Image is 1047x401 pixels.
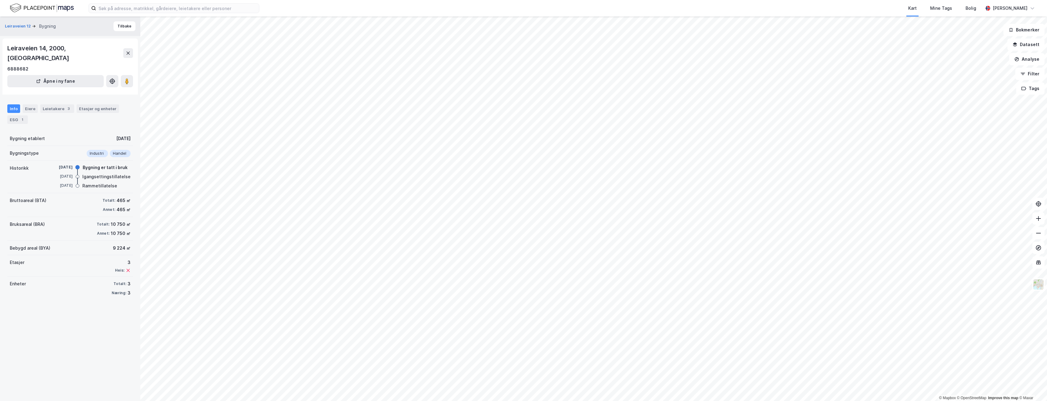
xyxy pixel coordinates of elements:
[1003,24,1045,36] button: Bokmerker
[111,230,131,237] div: 10 750 ㎡
[116,135,131,142] div: [DATE]
[7,115,28,124] div: ESG
[957,396,987,400] a: OpenStreetMap
[128,289,131,297] div: 3
[112,291,126,295] div: Næring:
[7,43,123,63] div: Leiraveien 14, 2000, [GEOGRAPHIC_DATA]
[1007,38,1045,51] button: Datasett
[1033,279,1044,290] img: Z
[1016,82,1045,95] button: Tags
[10,280,26,287] div: Enheter
[19,117,25,123] div: 1
[1009,53,1045,65] button: Analyse
[115,268,124,273] div: Heis:
[48,183,73,188] div: [DATE]
[1016,372,1047,401] iframe: Chat Widget
[10,259,24,266] div: Etasjer
[5,23,32,29] button: Leiraveien 12
[23,104,38,113] div: Eiere
[96,4,259,13] input: Søk på adresse, matrikkel, gårdeiere, leietakere eller personer
[993,5,1027,12] div: [PERSON_NAME]
[117,206,131,213] div: 465 ㎡
[48,164,73,170] div: [DATE]
[113,281,126,286] div: Totalt:
[97,231,110,236] div: Annet:
[988,396,1018,400] a: Improve this map
[111,221,131,228] div: 10 750 ㎡
[66,106,72,112] div: 3
[128,280,131,287] div: 3
[10,135,45,142] div: Bygning etablert
[117,197,131,204] div: 465 ㎡
[10,164,29,172] div: Historikk
[7,75,104,87] button: Åpne i ny fane
[966,5,976,12] div: Bolig
[97,222,110,227] div: Totalt:
[103,207,115,212] div: Annet:
[7,104,20,113] div: Info
[10,197,46,204] div: Bruttoareal (BTA)
[82,182,117,190] div: Rammetillatelse
[115,259,131,266] div: 3
[939,396,956,400] a: Mapbox
[39,23,56,30] div: Bygning
[83,164,128,171] div: Bygning er tatt i bruk
[930,5,952,12] div: Mine Tags
[79,106,117,111] div: Etasjer og enheter
[103,198,115,203] div: Totalt:
[40,104,74,113] div: Leietakere
[10,150,39,157] div: Bygningstype
[10,244,50,252] div: Bebygd areal (BYA)
[1015,68,1045,80] button: Filter
[908,5,917,12] div: Kart
[82,173,131,180] div: Igangsettingstillatelse
[48,174,73,179] div: [DATE]
[113,244,131,252] div: 9 224 ㎡
[10,221,45,228] div: Bruksareal (BRA)
[7,65,28,73] div: 6888682
[10,3,74,13] img: logo.f888ab2527a4732fd821a326f86c7f29.svg
[113,21,135,31] button: Tilbake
